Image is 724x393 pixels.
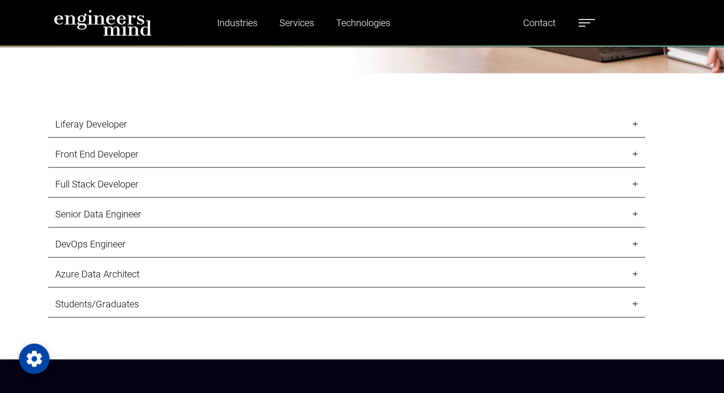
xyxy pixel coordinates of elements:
a: Services [276,12,318,34]
a: Full Stack Developer [48,171,645,197]
a: Senior Data Engineer [48,201,645,227]
a: Azure Data Architect [48,261,645,287]
a: Industries [213,12,261,34]
a: Front End Developer [48,141,645,167]
img: logo [54,10,152,36]
a: Liferay Developer [48,111,645,138]
a: Technologies [332,12,394,34]
a: DevOps Engineer [48,231,645,257]
a: Contact [519,12,559,34]
a: Students/Graduates [48,291,645,317]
